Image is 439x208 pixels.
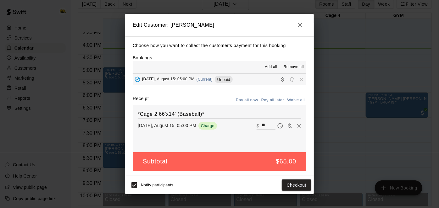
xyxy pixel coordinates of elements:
span: Pay later [275,123,285,128]
button: Pay all later [260,95,286,105]
button: Add all [261,62,281,72]
p: Choose how you want to collect the customer's payment for this booking [133,42,306,50]
button: Remove [294,121,304,131]
span: Charge [198,123,217,128]
span: Remove [297,77,306,82]
button: Added - Collect Payment [133,75,142,84]
button: Pay all now [234,95,260,105]
p: $ [257,123,259,129]
h2: Edit Customer: [PERSON_NAME] [125,14,314,36]
span: Waive payment [285,123,294,128]
button: Waive all [286,95,306,105]
button: Checkout [282,179,311,191]
label: Receipt [133,95,149,105]
span: Notify participants [141,183,173,187]
span: Remove all [284,64,304,70]
button: Remove all [281,62,306,72]
p: [DATE], August 15: 05:00 PM [138,122,196,129]
span: (Current) [197,77,213,82]
h6: *Cage 2 66'x14' (Baseball)* [138,110,301,118]
button: Added - Collect Payment[DATE], August 15: 05:00 PM(Current)UnpaidCollect paymentRescheduleRemove [133,74,306,85]
span: Unpaid [215,77,233,82]
span: [DATE], August 15: 05:00 PM [142,77,195,82]
span: Collect payment [278,77,287,82]
h5: $65.00 [276,157,296,166]
label: Bookings [133,55,152,60]
span: Reschedule [287,77,297,82]
span: Add all [265,64,277,70]
h5: Subtotal [143,157,167,166]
